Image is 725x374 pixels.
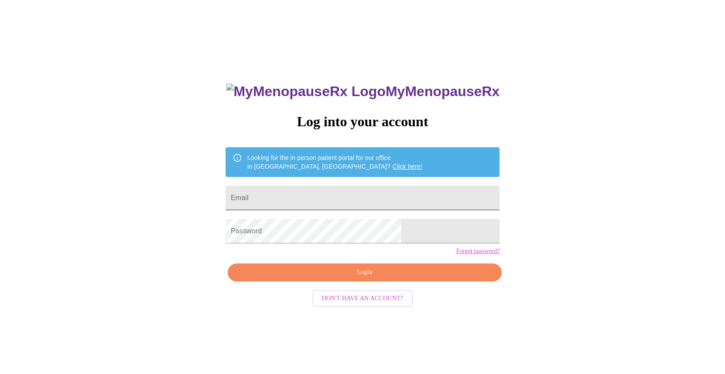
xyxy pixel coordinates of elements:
[312,290,413,307] button: Don't have an account?
[393,163,422,170] a: Click here!
[226,114,499,130] h3: Log into your account
[322,293,404,304] span: Don't have an account?
[228,263,502,281] button: Login
[247,150,422,174] div: Looking for the in person patient portal for our office in [GEOGRAPHIC_DATA], [GEOGRAPHIC_DATA]?
[456,248,499,255] a: Forgot password?
[226,83,499,100] h3: MyMenopauseRx
[226,83,385,100] img: MyMenopauseRx Logo
[238,267,492,278] span: Login
[310,294,415,301] a: Don't have an account?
